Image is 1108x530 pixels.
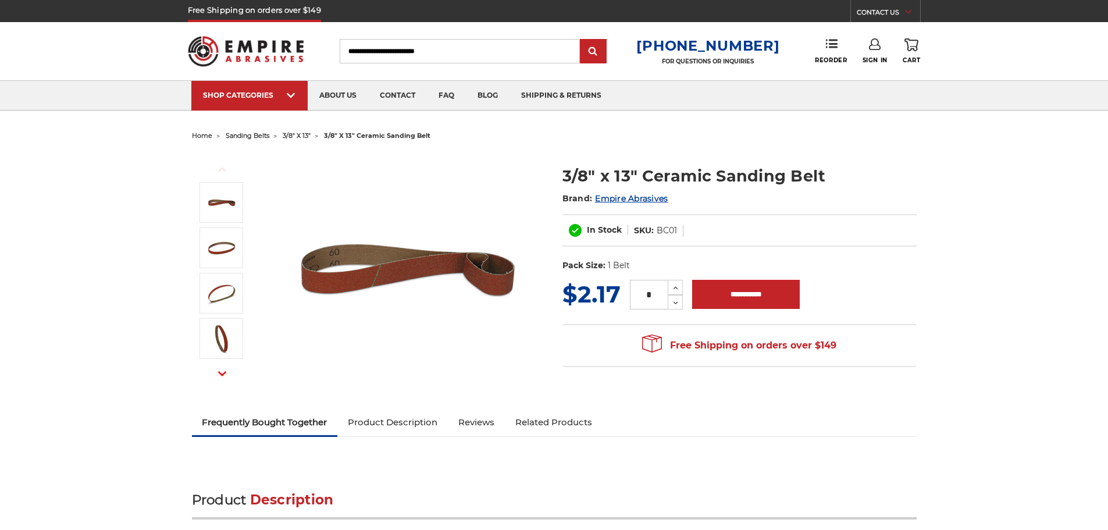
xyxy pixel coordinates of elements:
[608,259,630,272] dd: 1 Belt
[192,492,247,508] span: Product
[207,188,236,217] img: 3/8" x 13" Ceramic File Belt
[208,361,236,386] button: Next
[636,58,779,65] p: FOR QUESTIONS OR INQUIRIES
[642,334,836,357] span: Free Shipping on orders over $149
[863,56,888,64] span: Sign In
[595,193,668,204] a: Empire Abrasives
[657,225,677,237] dd: BC01
[815,38,847,63] a: Reorder
[207,324,236,353] img: 3/8" x 13" - Ceramic Sanding Belt
[226,131,269,140] a: sanding belts
[207,233,236,262] img: 3/8" x 13" Ceramic Sanding Belt
[903,56,920,64] span: Cart
[562,259,605,272] dt: Pack Size:
[903,38,920,64] a: Cart
[203,91,296,99] div: SHOP CATEGORIES
[857,6,920,22] a: CONTACT US
[188,29,304,74] img: Empire Abrasives
[634,225,654,237] dt: SKU:
[324,131,430,140] span: 3/8" x 13" ceramic sanding belt
[815,56,847,64] span: Reorder
[510,81,613,111] a: shipping & returns
[582,40,605,63] input: Submit
[192,131,212,140] a: home
[207,279,236,308] img: 3/8" x 13" Sanding Belt Ceramic
[368,81,427,111] a: contact
[466,81,510,111] a: blog
[562,280,621,308] span: $2.17
[562,193,593,204] span: Brand:
[250,492,334,508] span: Description
[192,410,338,435] a: Frequently Bought Together
[283,131,311,140] a: 3/8" x 13"
[562,165,917,187] h1: 3/8" x 13" Ceramic Sanding Belt
[587,225,622,235] span: In Stock
[337,410,448,435] a: Product Description
[636,37,779,54] a: [PHONE_NUMBER]
[208,157,236,182] button: Previous
[427,81,466,111] a: faq
[291,152,524,385] img: 3/8" x 13" Ceramic File Belt
[505,410,603,435] a: Related Products
[308,81,368,111] a: about us
[448,410,505,435] a: Reviews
